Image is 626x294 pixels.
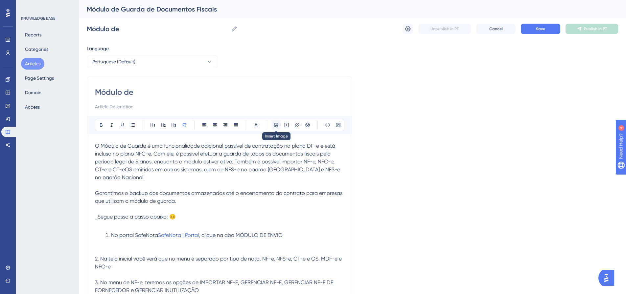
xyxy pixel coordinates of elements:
span: Garantimos o backup dos documentos armazenados até o encerramento do contrato para empresas que u... [95,190,344,204]
span: 2. Na tela inicial você verá que no menu é separado por tipo de nota, NF-e, NFS-e, CT-e e OS, MDF... [95,256,343,270]
button: Domain [21,87,45,98]
span: Portuguese (Default) [92,58,135,66]
input: Article Title [95,87,344,97]
button: Categories [21,43,52,55]
span: Publish in PT [584,26,607,31]
span: _Segue passo a passo abaixo: 😊 [95,214,176,220]
a: SafeNota | Portal [158,232,199,238]
div: KNOWLEDGE BASE [21,16,55,21]
button: Save [521,24,560,34]
span: 3. No menu de NF-e, teremos as opções de IMPORTAR NF-E, GERENCIAR NF-E, GERENCIAR NF-E DE FORNECE... [95,279,335,293]
button: Reports [21,29,45,41]
button: Page Settings [21,72,58,84]
span: Unpublish in PT [430,26,459,31]
button: Publish in PT [566,24,618,34]
span: Need Help? [15,2,41,10]
div: Módulo de Guarda de Documentos Fiscais [87,5,602,14]
button: Cancel [476,24,516,34]
button: Portuguese (Default) [87,55,218,68]
button: Articles [21,58,44,70]
span: , clique na aba MÓDULO DE ENVIO [199,232,283,238]
input: Article Description [95,103,344,111]
span: Cancel [489,26,503,31]
span: Save [536,26,545,31]
input: Article Name [87,24,228,33]
div: 4 [46,3,48,9]
iframe: UserGuiding AI Assistant Launcher [598,268,618,288]
span: No portal SafeNota [111,232,158,238]
span: O Módulo de Guarda é uma funcionalidade adicional passível de contratação no plano DF-e e está in... [95,143,341,180]
button: Access [21,101,44,113]
span: Language [87,45,109,52]
button: Unpublish in PT [418,24,471,34]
